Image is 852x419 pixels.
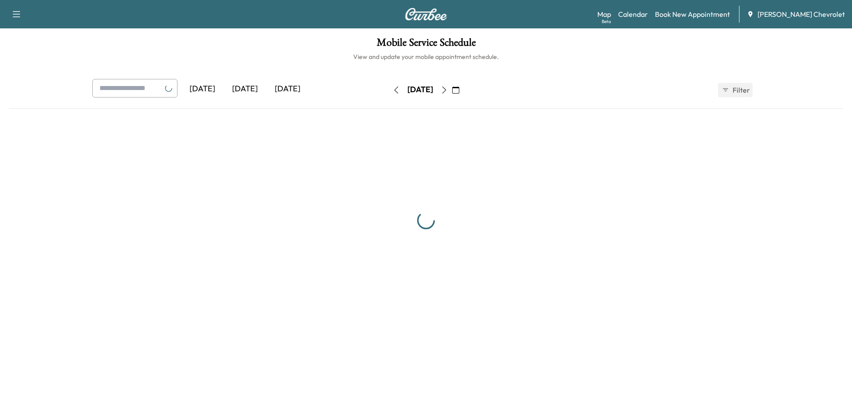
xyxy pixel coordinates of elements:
[407,84,433,95] div: [DATE]
[266,79,309,99] div: [DATE]
[733,85,749,95] span: Filter
[718,83,753,97] button: Filter
[405,8,447,20] img: Curbee Logo
[655,9,730,20] a: Book New Appointment
[9,52,843,61] h6: View and update your mobile appointment schedule.
[602,18,611,25] div: Beta
[757,9,845,20] span: [PERSON_NAME] Chevrolet
[597,9,611,20] a: MapBeta
[618,9,648,20] a: Calendar
[224,79,266,99] div: [DATE]
[181,79,224,99] div: [DATE]
[9,37,843,52] h1: Mobile Service Schedule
